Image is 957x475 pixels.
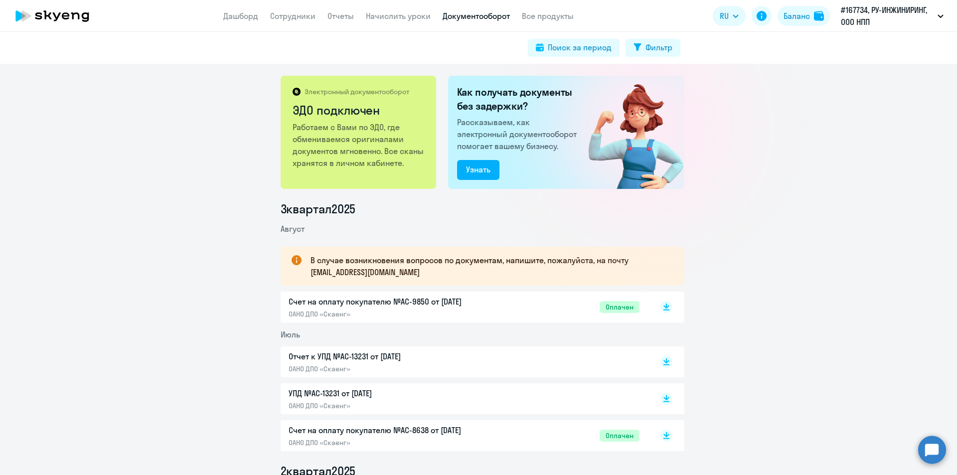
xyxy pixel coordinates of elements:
[281,201,684,217] li: 3 квартал 2025
[713,6,746,26] button: RU
[293,121,426,169] p: Работаем с Вами по ЭДО, где обмениваемся оригиналами документов мгновенно. Все сканы хранятся в л...
[289,296,498,308] p: Счет на оплату покупателю №AC-9850 от [DATE]
[289,364,498,373] p: ОАНО ДПО «Скаенг»
[293,102,426,118] h2: ЭДО подключен
[548,41,612,53] div: Поиск за период
[311,254,666,278] p: В случае возникновения вопросов по документам, напишите, пожалуйста, на почту [EMAIL_ADDRESS][DOM...
[223,11,258,21] a: Дашборд
[645,41,672,53] div: Фильтр
[600,430,639,442] span: Оплачен
[281,329,300,339] span: Июль
[270,11,316,21] a: Сотрудники
[522,11,574,21] a: Все продукты
[289,438,498,447] p: ОАНО ДПО «Скаенг»
[457,116,581,152] p: Рассказываем, как электронный документооборот помогает вашему бизнесу.
[457,160,499,180] button: Узнать
[305,87,409,96] p: Электронный документооборот
[528,39,620,57] button: Поиск за период
[572,76,684,189] img: connected
[778,6,830,26] button: Балансbalance
[600,301,639,313] span: Оплачен
[289,387,639,410] a: УПД №AC-13231 от [DATE]ОАНО ДПО «Скаенг»
[289,350,639,373] a: Отчет к УПД №AC-13231 от [DATE]ОАНО ДПО «Скаенг»
[720,10,729,22] span: RU
[466,163,490,175] div: Узнать
[443,11,510,21] a: Документооборот
[327,11,354,21] a: Отчеты
[281,224,305,234] span: Август
[366,11,431,21] a: Начислить уроки
[626,39,680,57] button: Фильтр
[457,85,581,113] h2: Как получать документы без задержки?
[289,424,498,436] p: Счет на оплату покупателю №AC-8638 от [DATE]
[836,4,949,28] button: #167734, РУ-ИНЖИНИРИНГ, ООО НПП
[784,10,810,22] div: Баланс
[289,296,639,318] a: Счет на оплату покупателю №AC-9850 от [DATE]ОАНО ДПО «Скаенг»Оплачен
[289,424,639,447] a: Счет на оплату покупателю №AC-8638 от [DATE]ОАНО ДПО «Скаенг»Оплачен
[289,350,498,362] p: Отчет к УПД №AC-13231 от [DATE]
[289,401,498,410] p: ОАНО ДПО «Скаенг»
[814,11,824,21] img: balance
[289,310,498,318] p: ОАНО ДПО «Скаенг»
[841,4,934,28] p: #167734, РУ-ИНЖИНИРИНГ, ООО НПП
[289,387,498,399] p: УПД №AC-13231 от [DATE]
